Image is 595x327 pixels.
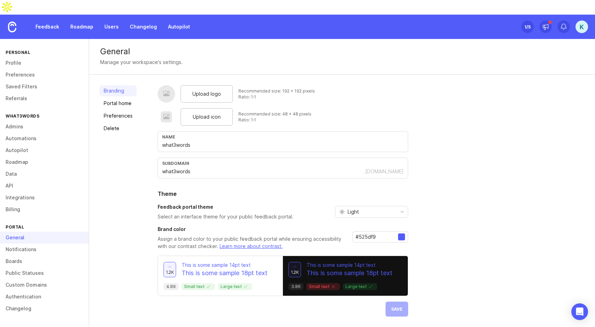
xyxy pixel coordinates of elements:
div: subdomain [162,161,404,166]
img: Canny Home [8,22,16,32]
div: Name [162,134,404,139]
a: Roadmap [66,21,97,33]
p: Assign a brand color to your public feedback portal while ensuring accessibility with our contras... [158,236,347,250]
a: Portal home [100,98,137,109]
span: 1.2k [166,269,174,275]
a: Preferences [100,110,137,121]
svg: toggle icon [397,209,408,215]
a: Autopilot [164,21,194,33]
div: Recommended size: 192 x 192 pixels [238,88,315,94]
span: Light [348,208,359,216]
a: Branding [100,85,137,96]
button: 1.2k [164,262,176,277]
p: This is some sample 18pt text [182,269,268,278]
span: Upload logo [192,90,221,98]
div: Recommended size: 48 x 48 pixels [238,111,311,117]
input: Subdomain [162,168,364,175]
div: .[DOMAIN_NAME] [364,168,404,175]
p: This is some sample 14pt text [307,262,392,269]
p: Small text [309,284,337,289]
button: 1.2k [288,262,301,277]
p: Large text [346,284,374,289]
p: 4.89 [166,284,176,289]
span: Upload icon [193,113,221,121]
p: 3.86 [291,284,301,289]
h3: Feedback portal theme [158,204,293,210]
p: Select an interface theme for your public feedback portal. [158,213,293,220]
div: Open Intercom Messenger [571,303,588,320]
p: This is some sample 18pt text [307,269,392,278]
a: Feedback [31,21,63,33]
svg: prefix icon Sun [339,209,345,215]
div: Ratio: 1:1 [238,94,315,100]
a: Users [100,21,123,33]
button: 1/5 [521,21,534,33]
p: Small text [184,284,212,289]
h2: Theme [158,190,408,198]
div: 1 /5 [524,22,531,32]
p: This is some sample 14pt text [182,262,268,269]
div: Ratio: 1:1 [238,117,311,123]
div: General [100,47,584,56]
p: Large text [221,284,249,289]
a: Changelog [126,21,161,33]
a: Learn more about contrast. [220,243,283,249]
button: K [576,21,588,33]
a: Delete [100,123,137,134]
span: 1.2k [291,269,299,275]
div: toggle menu [335,206,408,218]
h3: Brand color [158,226,347,233]
div: Manage your workspace's settings. [100,58,183,66]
